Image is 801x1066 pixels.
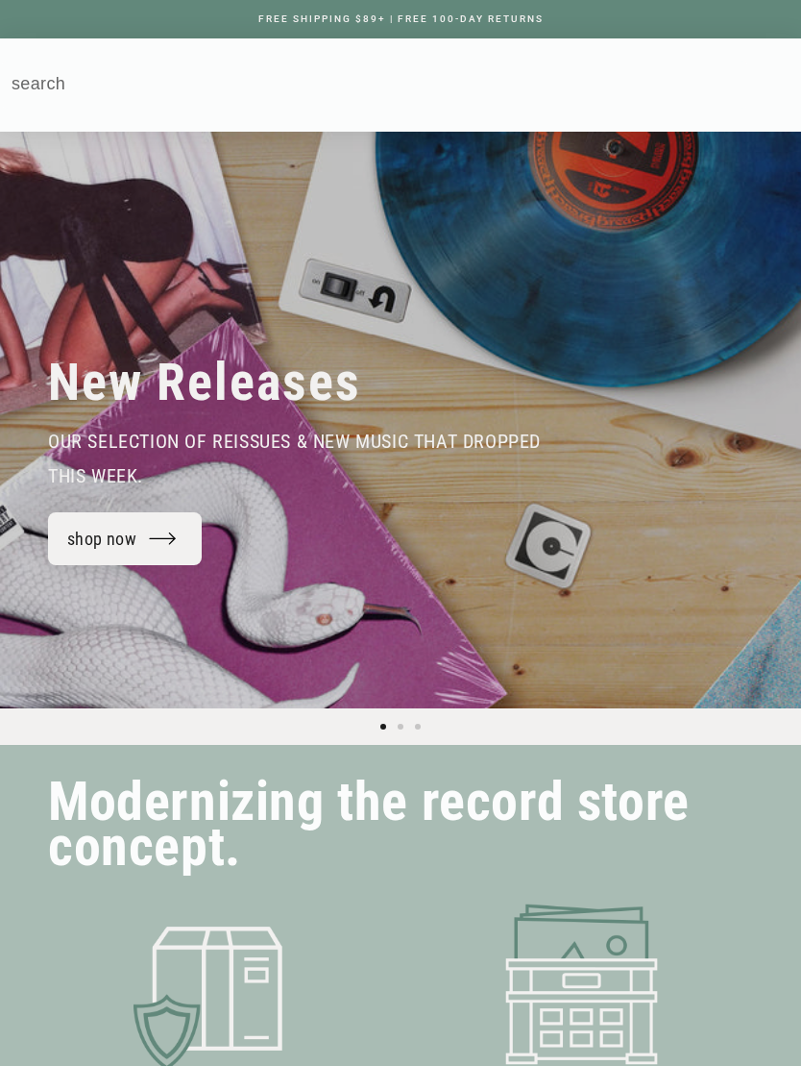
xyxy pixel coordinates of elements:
button: Load slide 1 of 3 [375,718,392,735]
h2: Modernizing the record store concept. [48,780,753,870]
input: search [2,61,747,109]
h2: New Releases [48,351,361,414]
span: our selection of reissues & new music that dropped this week. [48,430,541,487]
a: shop now [48,512,202,565]
a: FREE SHIPPING $89+ | FREE 100-DAY RETURNS [239,13,563,24]
button: Load slide 3 of 3 [409,718,426,735]
button: Load slide 2 of 3 [392,718,409,735]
